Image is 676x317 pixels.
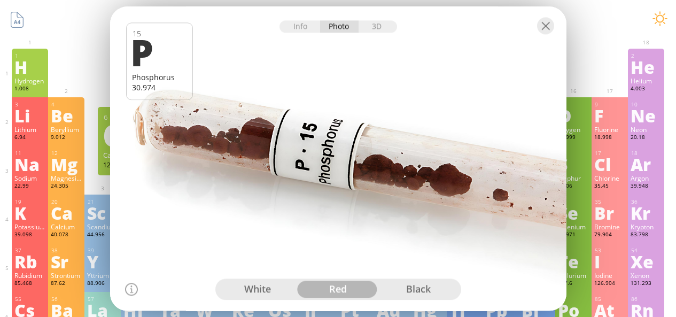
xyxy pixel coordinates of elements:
div: black [378,281,459,298]
div: F [594,107,625,124]
div: 86 [631,296,662,303]
div: white [217,281,298,298]
div: Magnesium [51,174,82,182]
div: 1.008 [14,85,45,94]
div: 79.904 [594,231,625,239]
div: 18 [631,150,662,157]
div: C [103,126,151,143]
div: 56 [51,296,82,303]
div: 40.078 [51,231,82,239]
div: Beryllium [51,125,82,134]
div: 3 [15,101,45,108]
div: Helium [631,76,662,85]
div: O [558,107,589,124]
div: Ar [631,156,662,173]
div: Se [558,204,589,221]
div: 126.904 [594,280,625,288]
div: 24.305 [51,182,82,191]
div: 4.003 [631,85,662,94]
div: 78.971 [558,231,589,239]
div: 20 [51,198,82,205]
div: 2 [631,52,662,59]
div: He [631,58,662,75]
div: 36 [631,198,662,205]
div: 127.6 [558,280,589,288]
div: K [14,204,45,221]
div: Argon [631,174,662,182]
div: 9.012 [51,134,82,142]
div: Mg [51,156,82,173]
div: Carbon [103,150,151,160]
div: Scandium [87,222,118,231]
div: I [594,253,625,270]
div: Sodium [14,174,45,182]
div: red [298,281,378,298]
div: Hydrogen [14,76,45,85]
div: 16 [558,150,589,157]
div: Y [87,253,118,270]
div: 54 [631,247,662,254]
div: 34 [558,198,589,205]
div: 55 [15,296,45,303]
div: 11 [15,150,45,157]
div: Chlorine [594,174,625,182]
div: 37 [15,247,45,254]
div: 83.798 [631,231,662,239]
div: 8 [558,101,589,108]
div: 22.99 [14,182,45,191]
div: 88.906 [87,280,118,288]
div: 39.948 [631,182,662,191]
div: 30.974 [132,82,187,92]
div: Be [51,107,82,124]
div: Yttrium [87,271,118,280]
div: 35 [595,198,625,205]
div: Xenon [631,271,662,280]
div: Tellurium [558,271,589,280]
div: 12.011 [103,160,151,169]
div: P [130,34,185,70]
div: Bromine [594,222,625,231]
div: Br [594,204,625,221]
div: 35.45 [594,182,625,191]
div: Iodine [594,271,625,280]
div: Kr [631,204,662,221]
div: Phosphorus [132,72,187,82]
div: 85.468 [14,280,45,288]
div: Lithium [14,125,45,134]
div: Calcium [51,222,82,231]
div: Na [14,156,45,173]
div: 52 [558,247,589,254]
div: 57 [88,296,118,303]
div: Selenium [558,222,589,231]
div: 15.999 [558,134,589,142]
div: 17 [595,150,625,157]
div: Sr [51,253,82,270]
div: Potassium [14,222,45,231]
div: S [558,156,589,173]
div: 10 [631,101,662,108]
div: 21 [88,198,118,205]
div: 84 [558,296,589,303]
div: Oxygen [558,125,589,134]
div: Ca [51,204,82,221]
div: 12 [51,150,82,157]
div: Rubidium [14,271,45,280]
div: Neon [631,125,662,134]
div: Fluorine [594,125,625,134]
div: 38 [51,247,82,254]
div: Info [279,20,321,33]
div: 53 [595,247,625,254]
div: Ne [631,107,662,124]
div: Rb [14,253,45,270]
div: 44.956 [87,231,118,239]
div: Krypton [631,222,662,231]
div: Strontium [51,271,82,280]
div: 9 [595,101,625,108]
div: Sulphur [558,174,589,182]
div: 18.998 [594,134,625,142]
div: 19 [15,198,45,205]
div: Sc [87,204,118,221]
div: 32.06 [558,182,589,191]
div: 6 [104,112,151,122]
div: 3D [359,20,397,33]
